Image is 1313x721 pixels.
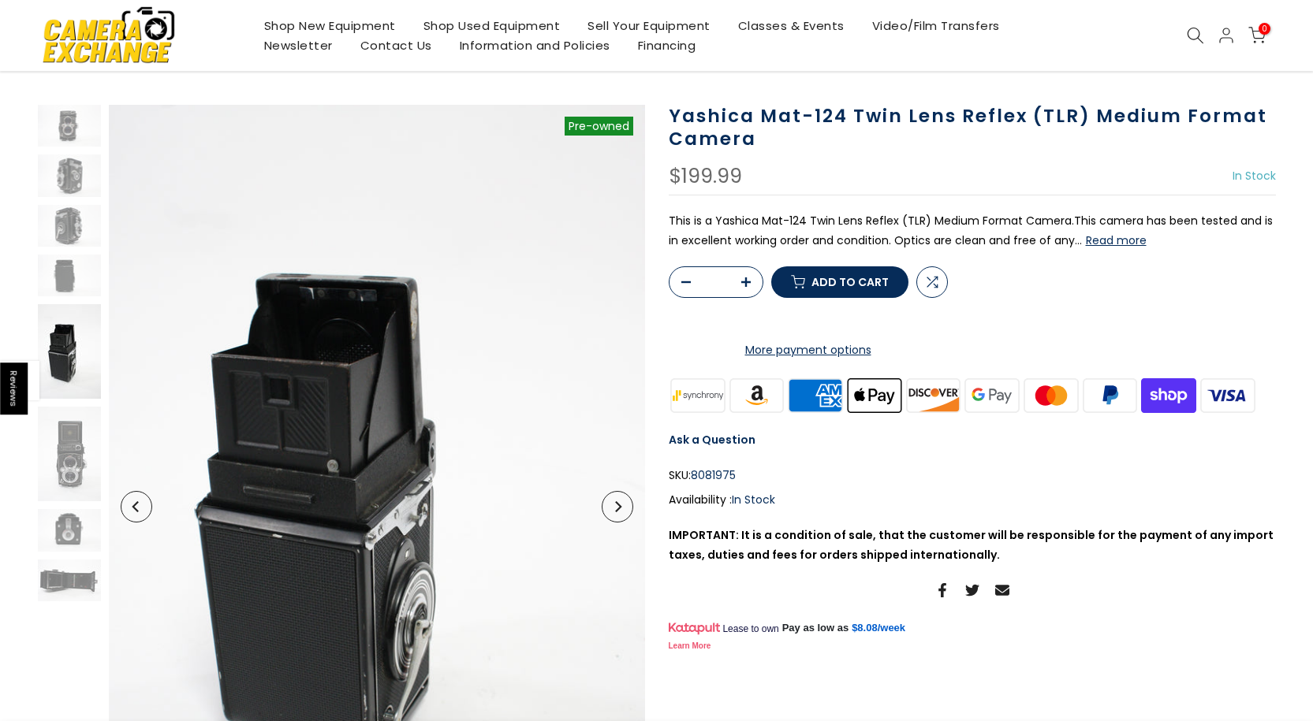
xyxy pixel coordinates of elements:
a: Shop New Equipment [250,16,409,35]
a: Contact Us [346,35,446,55]
a: $8.08/week [852,621,905,635]
a: Video/Film Transfers [858,16,1013,35]
img: shopify pay [1140,376,1199,414]
a: Share on Facebook [935,581,949,600]
a: Share on Twitter [965,581,979,600]
button: Add to cart [771,266,908,298]
div: Availability : [669,490,1276,510]
img: amazon payments [727,376,786,414]
span: Lease to own [722,623,778,635]
span: 8081975 [691,466,736,485]
a: Newsletter [250,35,346,55]
button: Read more [1086,233,1147,247]
a: Sell Your Equipment [574,16,725,35]
h1: Yashica Mat-124 Twin Lens Reflex (TLR) Medium Format Camera [669,105,1276,151]
a: Ask a Question [669,432,755,448]
a: Learn More [669,641,711,650]
img: discover [904,376,963,414]
span: 0 [1259,23,1270,35]
img: synchrony [669,376,728,414]
a: Shop Used Equipment [409,16,574,35]
button: Previous [121,491,152,522]
a: 0 [1248,27,1266,44]
p: This is a Yashica Mat-124 Twin Lens Reflex (TLR) Medium Format Camera.This camera has been tested... [669,211,1276,251]
a: Information and Policies [446,35,624,55]
a: Share on Email [995,581,1009,600]
img: master [1021,376,1080,414]
span: In Stock [732,492,775,507]
span: In Stock [1233,168,1276,184]
a: Classes & Events [724,16,858,35]
img: american express [786,376,845,414]
button: Next [602,491,633,522]
a: More payment options [669,340,948,360]
img: google pay [963,376,1022,414]
img: apple pay [845,376,904,414]
img: visa [1198,376,1257,414]
a: Financing [624,35,710,55]
div: SKU: [669,466,1276,485]
div: $199.99 [669,166,742,187]
span: Pay as low as [782,621,849,635]
img: paypal [1080,376,1140,414]
span: Add to cart [811,277,889,288]
strong: IMPORTANT: It is a condition of sale, that the customer will be responsible for the payment of an... [669,527,1274,563]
